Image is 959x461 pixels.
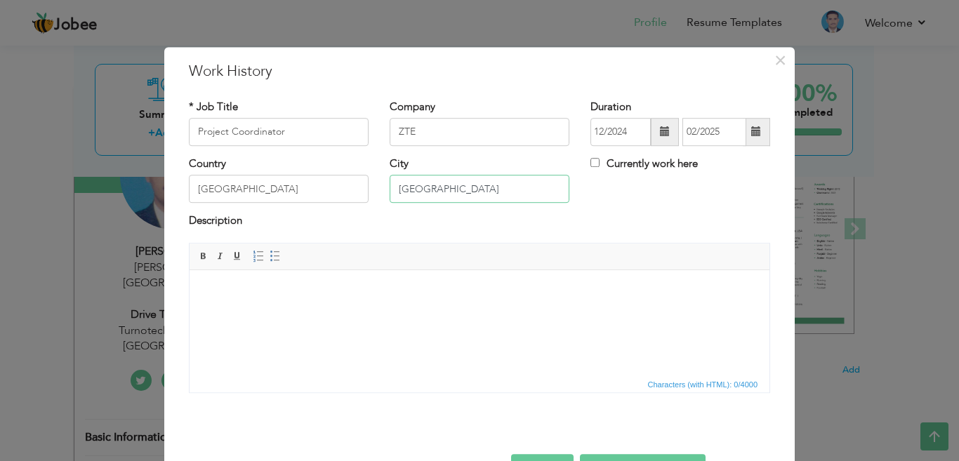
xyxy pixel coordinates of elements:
[590,158,600,167] input: Currently work here
[769,49,791,72] button: Close
[390,156,409,171] label: City
[590,118,651,146] input: From
[590,156,698,171] label: Currently work here
[645,378,762,391] div: Statistics
[189,100,238,114] label: * Job Title
[189,61,770,82] h3: Work History
[267,248,283,264] a: Insert/Remove Bulleted List
[645,378,761,391] span: Characters (with HTML): 0/4000
[196,248,211,264] a: Bold
[774,48,786,73] span: ×
[590,100,631,114] label: Duration
[251,248,266,264] a: Insert/Remove Numbered List
[189,214,242,229] label: Description
[390,100,435,114] label: Company
[213,248,228,264] a: Italic
[230,248,245,264] a: Underline
[190,270,769,375] iframe: Rich Text Editor, workEditor
[682,118,746,146] input: Present
[189,156,226,171] label: Country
